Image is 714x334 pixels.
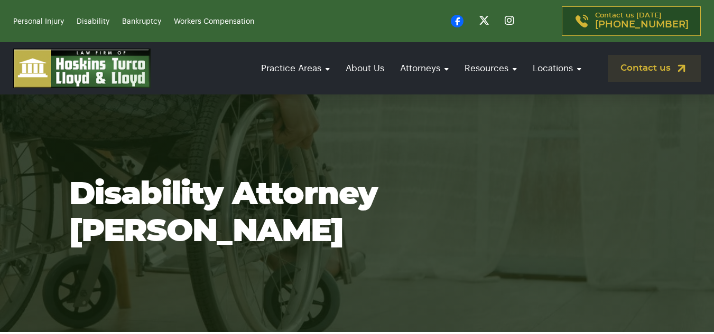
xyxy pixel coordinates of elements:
[256,53,335,83] a: Practice Areas
[69,176,645,250] h1: Disability Attorney [PERSON_NAME]
[527,53,587,83] a: Locations
[595,12,689,30] p: Contact us [DATE]
[608,55,701,82] a: Contact us
[13,49,151,88] img: logo
[595,20,689,30] span: [PHONE_NUMBER]
[395,53,454,83] a: Attorneys
[122,18,161,25] a: Bankruptcy
[174,18,254,25] a: Workers Compensation
[77,18,109,25] a: Disability
[340,53,390,83] a: About Us
[13,18,64,25] a: Personal Injury
[562,6,701,36] a: Contact us [DATE][PHONE_NUMBER]
[459,53,522,83] a: Resources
